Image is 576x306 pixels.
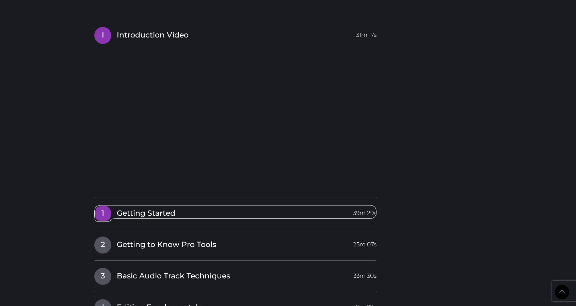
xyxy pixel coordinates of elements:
span: I [94,27,111,44]
span: Getting Started [117,208,175,219]
span: Getting to Know Pro Tools [117,240,216,250]
span: Introduction Video [117,30,189,41]
span: 31m 17s [356,27,377,39]
a: 2Getting to Know Pro Tools25m 07s [94,236,377,250]
span: 25m 07s [353,236,377,249]
span: 39m 29s [353,205,377,217]
span: 3 [94,268,111,285]
a: 1Getting Started39m 29s [94,205,377,219]
a: IIntroduction Video31m 17s [94,27,377,41]
span: Basic Audio Track Techniques [117,271,230,281]
span: 33m 30s [353,268,377,280]
a: 3Basic Audio Track Techniques33m 30s [94,267,377,282]
span: 2 [94,236,111,254]
span: 1 [94,205,111,222]
a: Back to Top [555,285,569,299]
